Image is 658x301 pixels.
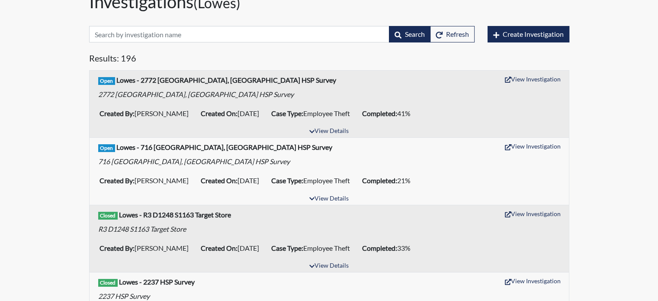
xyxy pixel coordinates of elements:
b: Created On: [201,244,238,252]
span: Closed [98,279,118,287]
li: Employee Theft [268,174,359,188]
button: View Investigation [501,139,565,153]
b: Lowes - R3 D1248 S1163 Target Store [119,210,231,219]
button: View Investigation [501,274,565,288]
b: Completed: [362,244,397,252]
b: Created On: [201,109,238,117]
span: Open [98,77,116,85]
b: Lowes - 716 [GEOGRAPHIC_DATA], [GEOGRAPHIC_DATA] HSP Survey [116,143,332,151]
button: Create Investigation [488,26,569,42]
li: [DATE] [197,241,268,255]
button: View Details [305,260,353,272]
span: Open [98,144,116,152]
b: Created On: [201,176,238,184]
b: Completed: [362,109,397,117]
li: [DATE] [197,107,268,120]
li: 41% [359,107,419,120]
li: [PERSON_NAME] [96,174,197,188]
b: Created By: [100,176,135,184]
li: [DATE] [197,174,268,188]
em: 2772 [GEOGRAPHIC_DATA], [GEOGRAPHIC_DATA] HSP Survey [98,90,294,98]
b: Lowes - 2237 HSP Survey [119,278,195,286]
b: Case Type: [271,244,303,252]
button: View Details [305,126,353,137]
button: View Investigation [501,207,565,220]
b: Lowes - 2772 [GEOGRAPHIC_DATA], [GEOGRAPHIC_DATA] HSP Survey [116,76,336,84]
em: R3 D1248 S1163 Target Store [98,225,186,233]
b: Completed: [362,176,397,184]
span: Refresh [446,30,469,38]
button: View Investigation [501,72,565,86]
button: Refresh [430,26,475,42]
span: Closed [98,212,118,220]
li: [PERSON_NAME] [96,107,197,120]
input: Search by investigation name [89,26,389,42]
h5: Results: 196 [89,53,569,67]
li: Employee Theft [268,107,359,120]
li: 21% [359,174,419,188]
em: 716 [GEOGRAPHIC_DATA], [GEOGRAPHIC_DATA] HSP Survey [98,157,290,165]
li: [PERSON_NAME] [96,241,197,255]
button: View Details [305,193,353,205]
span: Create Investigation [503,30,564,38]
button: Search [389,26,430,42]
em: 2237 HSP Survey [98,292,150,300]
b: Created By: [100,109,135,117]
li: Employee Theft [268,241,359,255]
b: Case Type: [271,176,303,184]
b: Created By: [100,244,135,252]
li: 33% [359,241,419,255]
b: Case Type: [271,109,303,117]
span: Search [405,30,425,38]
